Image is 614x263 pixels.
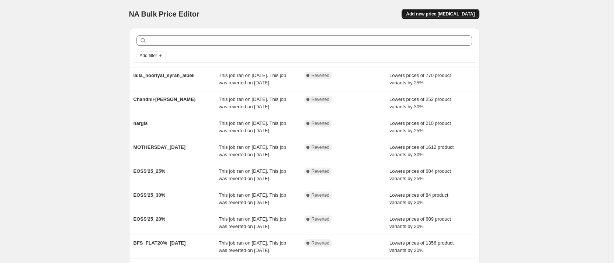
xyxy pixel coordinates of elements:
[219,240,286,253] span: This job ran on [DATE]. This job was reverted on [DATE].
[389,216,451,229] span: Lowers prices of 609 product variants by 20%
[136,51,166,60] button: Add filter
[402,9,479,19] button: Add new price [MEDICAL_DATA]
[129,10,200,18] span: NA Bulk Price Editor
[133,192,166,198] span: EOSS'25_30%
[219,144,286,157] span: This job ran on [DATE]. This job was reverted on [DATE].
[312,144,330,150] span: Reverted
[312,240,330,246] span: Reverted
[219,192,286,205] span: This job ran on [DATE]. This job was reverted on [DATE].
[219,168,286,181] span: This job ran on [DATE]. This job was reverted on [DATE].
[133,144,186,150] span: MOTHERSDAY_[DATE]
[133,97,196,102] span: Chandni+[PERSON_NAME]
[133,240,186,246] span: BFS_FLAT20%_[DATE]
[312,97,330,102] span: Reverted
[312,216,330,222] span: Reverted
[406,11,475,17] span: Add new price [MEDICAL_DATA]
[389,97,451,109] span: Lowers prices of 252 product variants by 30%
[312,120,330,126] span: Reverted
[389,192,448,205] span: Lowers prices of 84 product variants by 30%
[219,73,286,85] span: This job ran on [DATE]. This job was reverted on [DATE].
[219,97,286,109] span: This job ran on [DATE]. This job was reverted on [DATE].
[312,192,330,198] span: Reverted
[133,73,195,78] span: laila_nooriyat_syrah_albeli
[389,168,451,181] span: Lowers prices of 604 product variants by 25%
[133,120,148,126] span: nargis
[389,120,451,133] span: Lowers prices of 210 product variants by 25%
[140,53,157,59] span: Add filter
[389,144,454,157] span: Lowers prices of 1612 product variants by 30%
[133,168,166,174] span: EOSS'25_25%
[219,216,286,229] span: This job ran on [DATE]. This job was reverted on [DATE].
[389,73,451,85] span: Lowers prices of 770 product variants by 25%
[133,216,166,222] span: EOSS'25_20%
[219,120,286,133] span: This job ran on [DATE]. This job was reverted on [DATE].
[312,73,330,78] span: Reverted
[389,240,454,253] span: Lowers prices of 1356 product variants by 20%
[312,168,330,174] span: Reverted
